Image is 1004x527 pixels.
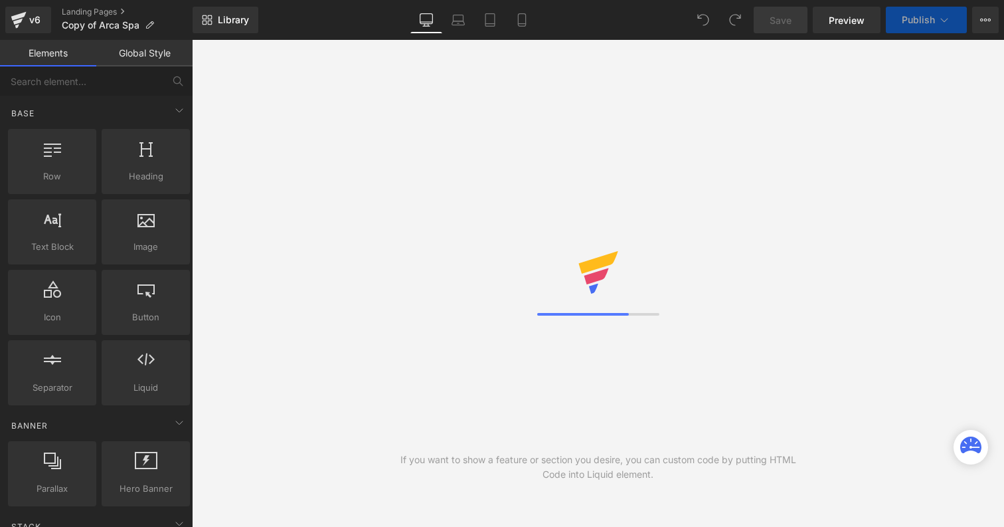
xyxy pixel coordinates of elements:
span: Icon [12,310,92,324]
div: v6 [27,11,43,29]
span: Separator [12,381,92,395]
a: New Library [193,7,258,33]
span: Text Block [12,240,92,254]
button: More [972,7,999,33]
span: Hero Banner [106,482,186,496]
span: Copy of Arca Spa [62,20,139,31]
span: Image [106,240,186,254]
span: Heading [106,169,186,183]
div: If you want to show a feature or section you desire, you can custom code by putting HTML Code int... [395,453,801,482]
span: Button [106,310,186,324]
a: v6 [5,7,51,33]
span: Preview [829,13,865,27]
a: Global Style [96,40,193,66]
a: Preview [813,7,880,33]
button: Redo [722,7,748,33]
span: Publish [902,15,935,25]
button: Publish [886,7,967,33]
a: Mobile [506,7,538,33]
span: Row [12,169,92,183]
a: Landing Pages [62,7,193,17]
span: Save [770,13,792,27]
button: Undo [690,7,716,33]
a: Desktop [410,7,442,33]
span: Parallax [12,482,92,496]
a: Tablet [474,7,506,33]
span: Liquid [106,381,186,395]
a: Laptop [442,7,474,33]
span: Banner [10,419,49,432]
span: Library [218,14,249,26]
span: Base [10,107,36,120]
